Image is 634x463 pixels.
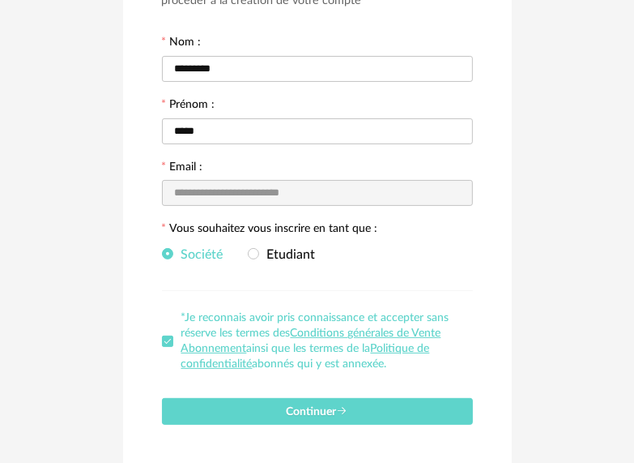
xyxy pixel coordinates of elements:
label: Nom : [162,36,202,51]
span: Société [173,248,223,261]
span: *Je reconnais avoir pris connaissance et accepter sans réserve les termes des ainsi que les terme... [181,312,449,370]
label: Prénom : [162,99,215,114]
label: Vous souhaitez vous inscrire en tant que : [162,223,378,238]
label: Email : [162,161,203,176]
span: Continuer [287,406,348,418]
span: Etudiant [259,248,316,261]
a: Conditions générales de Vente Abonnement [181,328,441,354]
button: Continuer [162,398,473,425]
